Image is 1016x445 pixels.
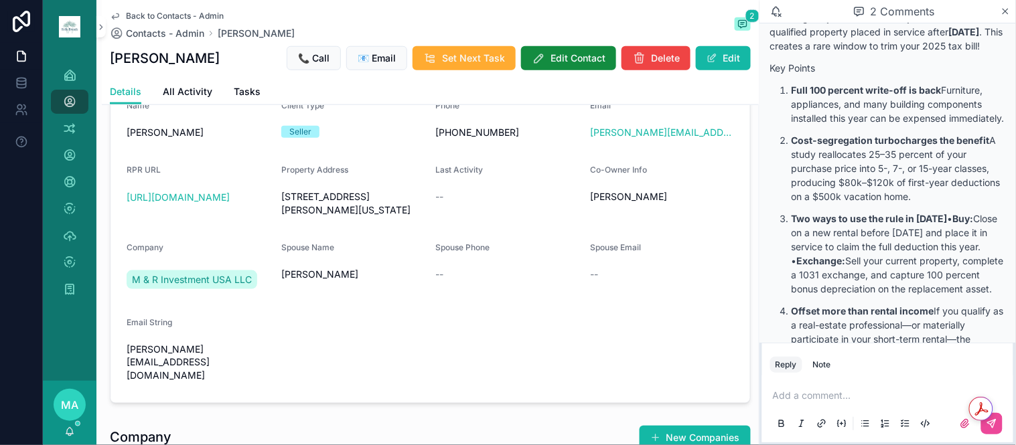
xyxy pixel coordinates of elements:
span: Spouse Name [281,242,334,252]
span: [PERSON_NAME] [127,126,271,139]
button: 📞 Call [287,46,341,70]
strong: Full 100 percent write-off is back [792,84,942,96]
span: Last Activity [436,165,484,175]
span: Spouse Email [590,242,641,252]
span: -- [590,268,598,281]
span: Company [127,242,163,252]
span: Name [127,100,149,110]
span: 📞 Call [298,52,330,65]
strong: Offset more than rental income [792,305,934,317]
span: RPR URL [127,165,161,175]
span: -- [436,268,444,281]
a: Back to Contacts - Admin [110,11,224,21]
span: Delete [651,52,680,65]
span: -- [436,190,444,203]
button: 2 [735,17,751,33]
span: Tasks [234,85,261,98]
strong: [DATE] [949,26,980,37]
button: Set Next Task [413,46,516,70]
strong: Cost-segregation turbocharges the benefit [792,135,990,146]
span: Phone [436,100,460,110]
span: Edit Contact [551,52,605,65]
p: If you qualify as a real-estate professional—or materially participate in your short-term rental—... [792,304,1005,360]
p: A study reallocates 25–35 percent of your purchase price into 5-, 7-, or 15-year classes, produci... [792,133,1005,203]
span: Set Next Task [442,52,505,65]
span: 2 [745,9,759,23]
a: [URL][DOMAIN_NAME] [127,191,230,203]
button: Edit [696,46,751,70]
button: Reply [770,357,802,373]
span: 2 Comments [871,3,935,19]
a: [PERSON_NAME][EMAIL_ADDRESS][DOMAIN_NAME] [590,126,734,139]
a: Contacts - Admin [110,27,204,40]
img: App logo [59,16,80,37]
strong: Two ways to use the rule in [DATE] [792,213,948,224]
span: Client Type [281,100,324,110]
button: Note [808,357,837,373]
span: M & R Investment USA LLC [132,273,252,286]
a: [PERSON_NAME] [218,27,295,40]
div: Note [813,359,831,370]
span: MA [61,397,78,413]
p: • Close on a new rental before [DATE] and place it in service to claim the full deduction this ye... [792,211,1005,296]
span: [STREET_ADDRESS][PERSON_NAME][US_STATE] [281,190,425,217]
span: Details [110,85,141,98]
a: Tasks [234,80,261,106]
a: M & R Investment USA LLC [127,270,257,289]
p: Furniture, appliances, and many building components installed this year can be expensed immediately. [792,83,1005,125]
span: Property Address [281,165,348,175]
span: All Activity [163,85,212,98]
span: [PERSON_NAME] [281,268,425,281]
div: Seller [289,126,311,138]
div: scrollable content [43,54,96,319]
a: Details [110,80,141,105]
span: [PHONE_NUMBER] [436,126,580,139]
span: Email [590,100,611,110]
span: Spouse Phone [436,242,490,252]
span: Back to Contacts - Admin [126,11,224,21]
button: 📧 Email [346,46,407,70]
span: Email String [127,317,172,327]
span: Co-Owner Info [590,165,647,175]
h1: [PERSON_NAME] [110,49,220,68]
strong: Buy: [953,213,974,224]
span: [PERSON_NAME][EMAIL_ADDRESS][DOMAIN_NAME] [127,343,271,383]
button: Delete [622,46,691,70]
p: Key Points [770,61,1005,75]
a: All Activity [163,80,212,106]
button: Edit Contact [521,46,616,70]
span: [PERSON_NAME] [590,190,734,203]
span: Contacts - Admin [126,27,204,40]
strong: Exchange: [797,255,846,266]
span: 📧 Email [358,52,396,65]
